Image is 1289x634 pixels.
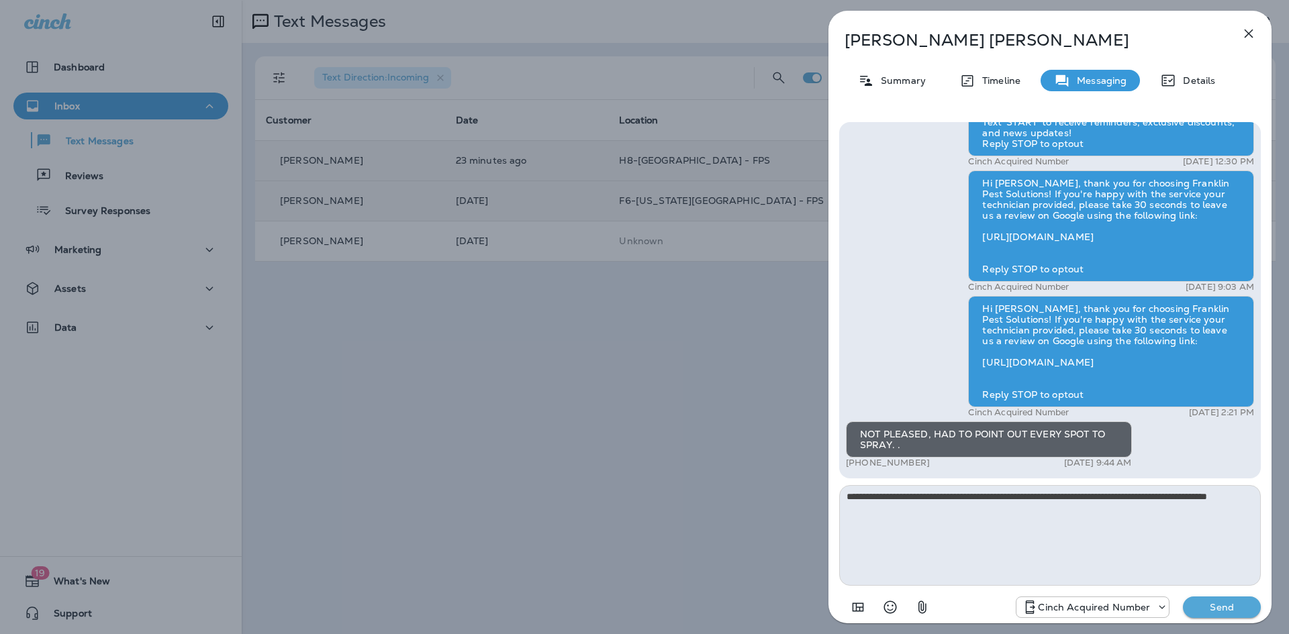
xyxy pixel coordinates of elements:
p: Cinch Acquired Number [968,156,1069,167]
p: [DATE] 2:21 PM [1189,407,1254,418]
p: Summary [874,75,926,86]
p: [PERSON_NAME] [PERSON_NAME] [845,31,1211,50]
button: Send [1183,596,1261,618]
p: [DATE] 9:03 AM [1186,282,1254,293]
p: Send [1194,601,1250,613]
button: Select an emoji [877,594,904,621]
p: [DATE] 9:44 AM [1064,458,1132,468]
p: Details [1176,75,1215,86]
p: Timeline [975,75,1020,86]
div: NOT PLEASED, HAD TO POINT OUT EVERY SPOT TO SPRAY. . [846,421,1132,458]
p: Cinch Acquired Number [968,407,1069,418]
button: Add in a premade template [845,594,871,621]
div: Hi [PERSON_NAME], thank you for choosing Franklin Pest Solutions! If you're happy with the servic... [968,296,1254,407]
div: Hi [PERSON_NAME], thank you for choosing Franklin Pest Solutions! If you're happy with the servic... [968,170,1254,282]
p: [PHONE_NUMBER] [846,458,930,468]
p: Cinch Acquired Number [968,282,1069,293]
p: Messaging [1070,75,1127,86]
p: [DATE] 12:30 PM [1183,156,1254,167]
div: +1 (219) 356-2976 [1016,599,1169,615]
p: Cinch Acquired Number [1038,602,1150,613]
